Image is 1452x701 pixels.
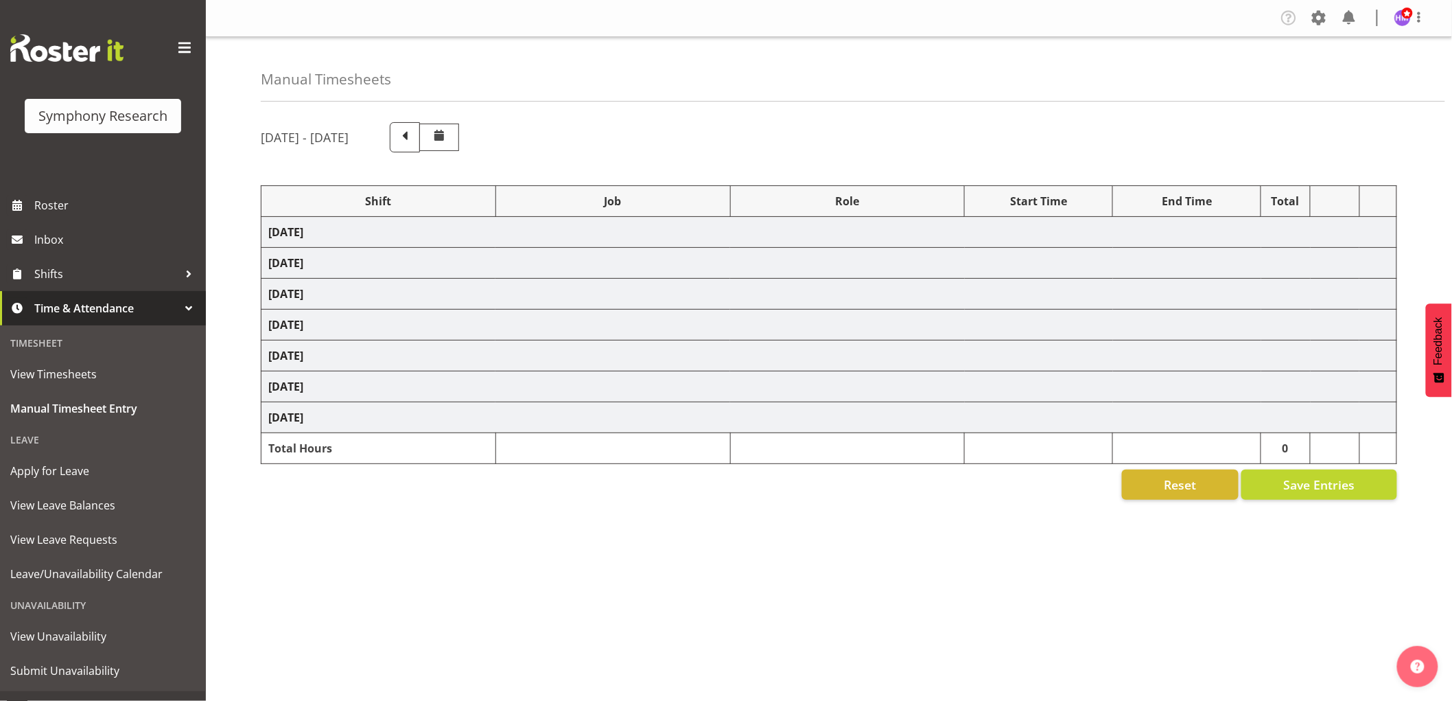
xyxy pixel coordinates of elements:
[268,193,489,209] div: Shift
[10,398,196,419] span: Manual Timesheet Entry
[1283,476,1355,494] span: Save Entries
[3,357,202,391] a: View Timesheets
[10,564,196,584] span: Leave/Unavailability Calendar
[261,310,1397,341] td: [DATE]
[261,248,1397,279] td: [DATE]
[3,654,202,688] a: Submit Unavailability
[3,391,202,426] a: Manual Timesheet Entry
[1164,476,1196,494] span: Reset
[3,488,202,522] a: View Leave Balances
[261,371,1397,402] td: [DATE]
[3,329,202,357] div: Timesheet
[1122,470,1239,500] button: Reset
[34,229,199,250] span: Inbox
[3,426,202,454] div: Leave
[10,461,196,481] span: Apply for Leave
[34,195,199,216] span: Roster
[3,591,202,619] div: Unavailability
[1411,660,1425,674] img: help-xxl-2.png
[3,557,202,591] a: Leave/Unavailability Calendar
[1433,317,1445,365] span: Feedback
[34,298,178,319] span: Time & Attendance
[1394,10,1411,26] img: hitesh-makan1261.jpg
[1268,193,1303,209] div: Total
[738,193,958,209] div: Role
[503,193,723,209] div: Job
[3,619,202,654] a: View Unavailability
[10,529,196,550] span: View Leave Requests
[1261,433,1311,464] td: 0
[261,402,1397,433] td: [DATE]
[1241,470,1397,500] button: Save Entries
[261,217,1397,248] td: [DATE]
[10,660,196,681] span: Submit Unavailability
[10,364,196,384] span: View Timesheets
[261,433,496,464] td: Total Hours
[10,34,124,62] img: Rosterit website logo
[261,130,349,145] h5: [DATE] - [DATE]
[3,454,202,488] a: Apply for Leave
[38,106,167,126] div: Symphony Research
[261,71,391,87] h4: Manual Timesheets
[1120,193,1254,209] div: End Time
[261,341,1397,371] td: [DATE]
[3,522,202,557] a: View Leave Requests
[972,193,1105,209] div: Start Time
[34,264,178,284] span: Shifts
[1426,303,1452,397] button: Feedback - Show survey
[10,495,196,516] span: View Leave Balances
[261,279,1397,310] td: [DATE]
[10,626,196,647] span: View Unavailability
